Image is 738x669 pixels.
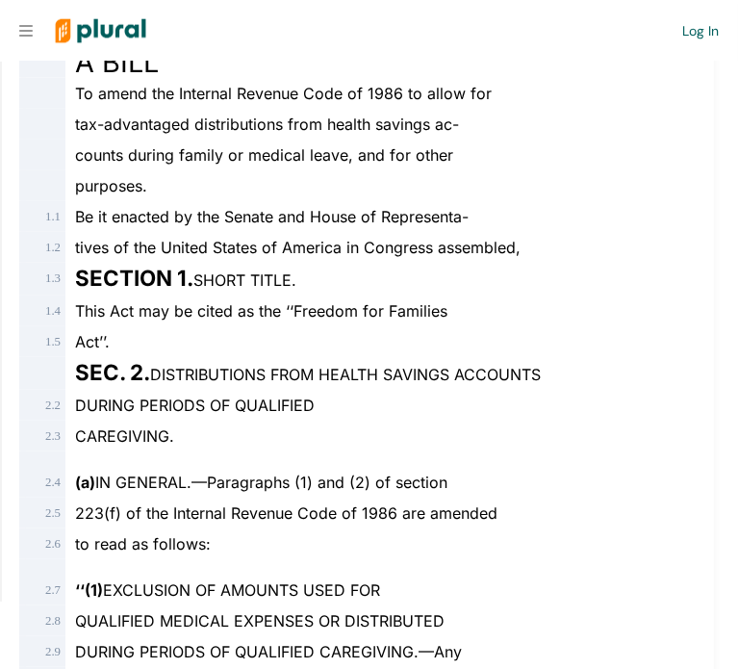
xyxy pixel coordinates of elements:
[45,537,61,551] span: 2 . 6
[75,365,541,384] span: DISTRIBUTIONS FROM HEALTH SAVINGS ACCOUNTS
[45,476,61,489] span: 2 . 4
[75,332,110,351] span: Act’’.
[75,580,103,600] strong: ‘‘(1)
[75,84,492,103] span: To amend the Internal Revenue Code of 1986 to allow for
[682,22,719,39] a: Log In
[40,1,161,62] img: Logo for Plural
[75,642,462,661] span: DURING PERIODS OF QUALIFIED CAREGIVING.—Any
[75,145,453,165] span: counts during family or medical leave, and for other
[45,399,61,412] span: 2 . 2
[75,534,211,553] span: to read as follows:
[75,611,445,630] span: QUALIFIED MEDICAL EXPENSES OR DISTRIBUTED
[45,614,61,628] span: 2 . 8
[45,335,61,348] span: 1 . 5
[75,396,315,415] span: DURING PERIODS OF QUALIFIED
[75,580,380,600] span: EXCLUSION OF AMOUNTS USED FOR
[75,207,469,226] span: Be it enacted by the Senate and House of Representa-
[75,176,147,195] span: purposes.
[75,473,447,492] span: IN GENERAL.—Paragraphs (1) and (2) of section
[45,241,61,254] span: 1 . 2
[45,271,61,285] span: 1 . 3
[75,238,521,257] span: tives of the United States of America in Congress assembled,
[75,270,296,290] span: SHORT TITLE.
[45,429,61,443] span: 2 . 3
[45,210,61,223] span: 1 . 1
[75,45,159,79] span: A BILL
[45,583,61,597] span: 2 . 7
[45,304,61,318] span: 1 . 4
[75,359,150,385] strong: SEC. 2.
[75,301,447,321] span: This Act may be cited as the ‘‘Freedom for Families
[75,115,459,134] span: tax-advantaged distributions from health savings ac-
[75,426,174,446] span: CAREGIVING.
[75,473,95,492] strong: (a)
[75,265,193,291] strong: SECTION 1.
[45,645,61,658] span: 2 . 9
[75,503,497,523] span: 223(f) of the Internal Revenue Code of 1986 are amended
[45,506,61,520] span: 2 . 5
